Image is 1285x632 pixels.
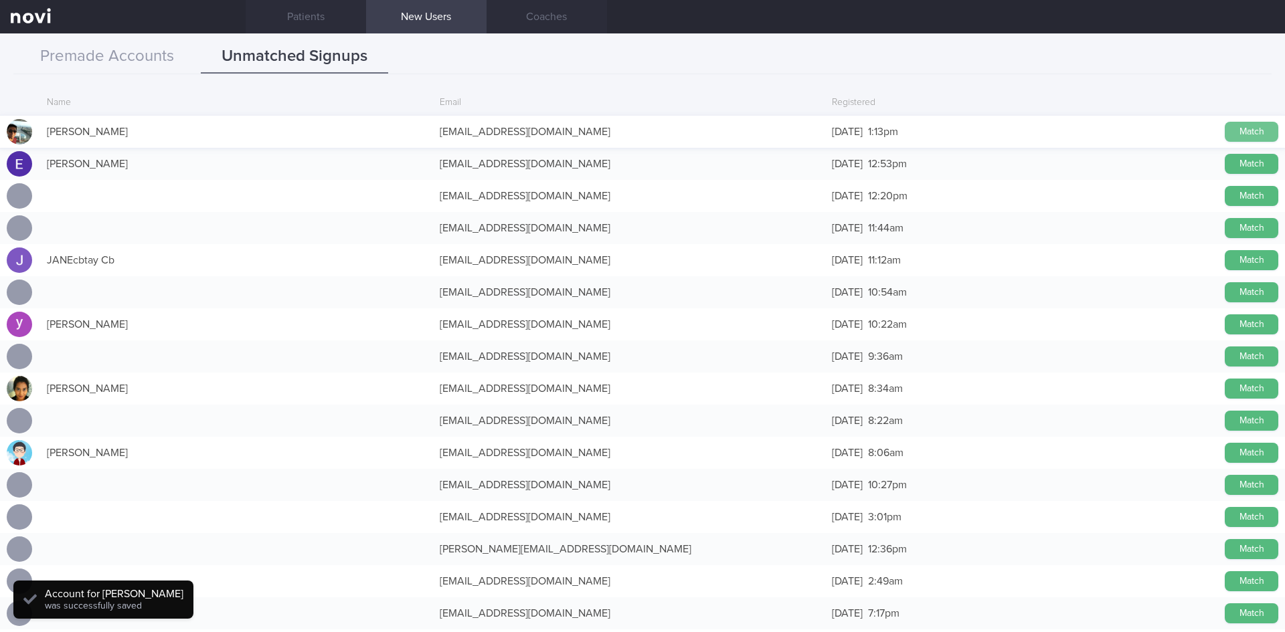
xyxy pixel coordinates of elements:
[433,183,826,209] div: [EMAIL_ADDRESS][DOMAIN_NAME]
[868,576,903,587] span: 2:49am
[1225,475,1278,495] button: Match
[40,375,433,402] div: [PERSON_NAME]
[868,255,901,266] span: 11:12am
[433,471,826,498] div: [EMAIL_ADDRESS][DOMAIN_NAME]
[1225,218,1278,238] button: Match
[1225,379,1278,399] button: Match
[868,608,899,619] span: 7:17pm
[832,447,863,458] span: [DATE]
[433,311,826,338] div: [EMAIL_ADDRESS][DOMAIN_NAME]
[433,600,826,627] div: [EMAIL_ADDRESS][DOMAIN_NAME]
[868,159,907,169] span: 12:53pm
[825,90,1218,116] div: Registered
[1225,507,1278,527] button: Match
[13,40,201,74] button: Premade Accounts
[1225,346,1278,366] button: Match
[433,536,826,562] div: [PERSON_NAME][EMAIL_ADDRESS][DOMAIN_NAME]
[832,576,863,587] span: [DATE]
[433,150,826,177] div: [EMAIL_ADDRESS][DOMAIN_NAME]
[868,351,903,362] span: 9:36am
[433,375,826,402] div: [EMAIL_ADDRESS][DOMAIN_NAME]
[868,126,898,137] span: 1:13pm
[1225,154,1278,174] button: Match
[832,191,863,201] span: [DATE]
[868,287,907,298] span: 10:54am
[832,480,863,490] span: [DATE]
[1225,411,1278,431] button: Match
[832,383,863,394] span: [DATE]
[868,512,902,522] span: 3:01pm
[40,150,433,177] div: [PERSON_NAME]
[1225,122,1278,142] button: Match
[1225,443,1278,463] button: Match
[1225,603,1278,623] button: Match
[832,287,863,298] span: [DATE]
[832,223,863,233] span: [DATE]
[1225,314,1278,334] button: Match
[868,383,903,394] span: 8:34am
[433,279,826,306] div: [EMAIL_ADDRESS][DOMAIN_NAME]
[868,191,908,201] span: 12:20pm
[40,118,433,145] div: [PERSON_NAME]
[832,415,863,426] span: [DATE]
[832,608,863,619] span: [DATE]
[40,247,433,274] div: JANEcbtay Cb
[868,480,907,490] span: 10:27pm
[433,407,826,434] div: [EMAIL_ADDRESS][DOMAIN_NAME]
[40,90,433,116] div: Name
[40,311,433,338] div: [PERSON_NAME]
[433,343,826,370] div: [EMAIL_ADDRESS][DOMAIN_NAME]
[433,439,826,466] div: [EMAIL_ADDRESS][DOMAIN_NAME]
[433,504,826,530] div: [EMAIL_ADDRESS][DOMAIN_NAME]
[832,255,863,266] span: [DATE]
[868,319,907,330] span: 10:22am
[40,439,433,466] div: [PERSON_NAME]
[832,319,863,330] span: [DATE]
[433,118,826,145] div: [EMAIL_ADDRESS][DOMAIN_NAME]
[832,351,863,362] span: [DATE]
[832,512,863,522] span: [DATE]
[433,215,826,241] div: [EMAIL_ADDRESS][DOMAIN_NAME]
[868,223,904,233] span: 11:44am
[45,587,183,601] div: Account for [PERSON_NAME]
[1225,186,1278,206] button: Match
[832,544,863,554] span: [DATE]
[832,159,863,169] span: [DATE]
[45,601,142,611] span: was successfully saved
[868,415,903,426] span: 8:22am
[1225,571,1278,591] button: Match
[433,90,826,116] div: Email
[1225,539,1278,559] button: Match
[832,126,863,137] span: [DATE]
[1225,250,1278,270] button: Match
[868,544,907,554] span: 12:36pm
[868,447,904,458] span: 8:06am
[201,40,388,74] button: Unmatched Signups
[433,247,826,274] div: [EMAIL_ADDRESS][DOMAIN_NAME]
[1225,282,1278,302] button: Match
[433,568,826,595] div: [EMAIL_ADDRESS][DOMAIN_NAME]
